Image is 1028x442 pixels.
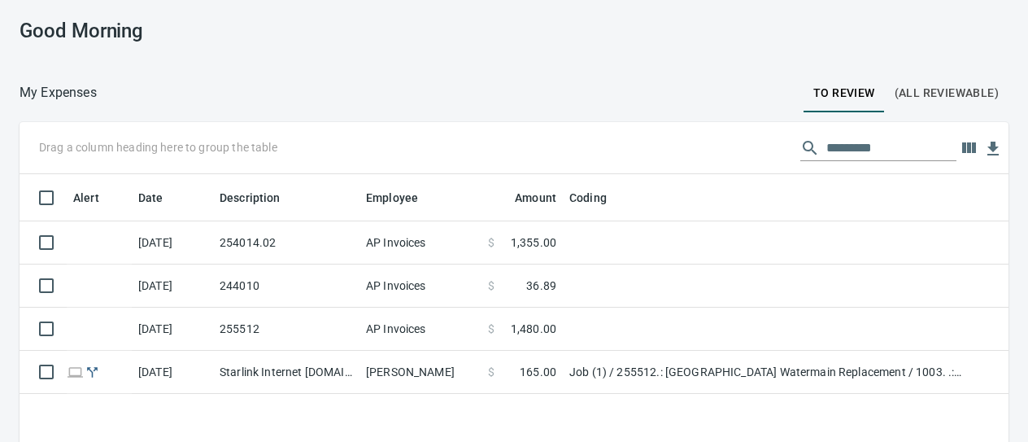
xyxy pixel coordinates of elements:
span: $ [488,278,494,294]
span: Coding [569,188,628,208]
span: Description [220,188,281,208]
span: Employee [366,188,418,208]
span: $ [488,364,494,380]
td: Starlink Internet [DOMAIN_NAME] CA - 122nd [213,351,359,394]
td: 254014.02 [213,221,359,265]
td: [DATE] [132,308,213,351]
span: Date [138,188,185,208]
p: Drag a column heading here to group the table [39,139,277,155]
span: Alert [73,188,99,208]
td: [DATE] [132,351,213,394]
button: Download Table [981,137,1005,161]
span: Coding [569,188,607,208]
span: $ [488,321,494,337]
td: [DATE] [132,265,213,308]
td: 244010 [213,265,359,308]
h3: Good Morning [20,20,323,42]
span: To Review [813,83,875,103]
p: My Expenses [20,83,97,103]
span: 36.89 [526,278,556,294]
td: AP Invoices [359,265,481,308]
td: AP Invoices [359,221,481,265]
span: 1,480.00 [511,321,556,337]
td: [PERSON_NAME] [359,351,481,394]
span: Amount [494,188,556,208]
span: Description [220,188,302,208]
span: Online transaction [67,366,84,377]
span: $ [488,234,494,251]
nav: breadcrumb [20,83,97,103]
span: Date [138,188,163,208]
span: Split transaction [84,366,101,377]
td: Job (1) / 255512.: [GEOGRAPHIC_DATA] Watermain Replacement / 1003. .: General Requirements - KEEP... [563,351,969,394]
span: Employee [366,188,439,208]
span: (All Reviewable) [895,83,999,103]
span: Alert [73,188,120,208]
span: Amount [515,188,556,208]
td: [DATE] [132,221,213,265]
td: 255512 [213,308,359,351]
td: AP Invoices [359,308,481,351]
span: 1,355.00 [511,234,556,251]
span: 165.00 [520,364,556,380]
button: Choose columns to display [956,136,981,160]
